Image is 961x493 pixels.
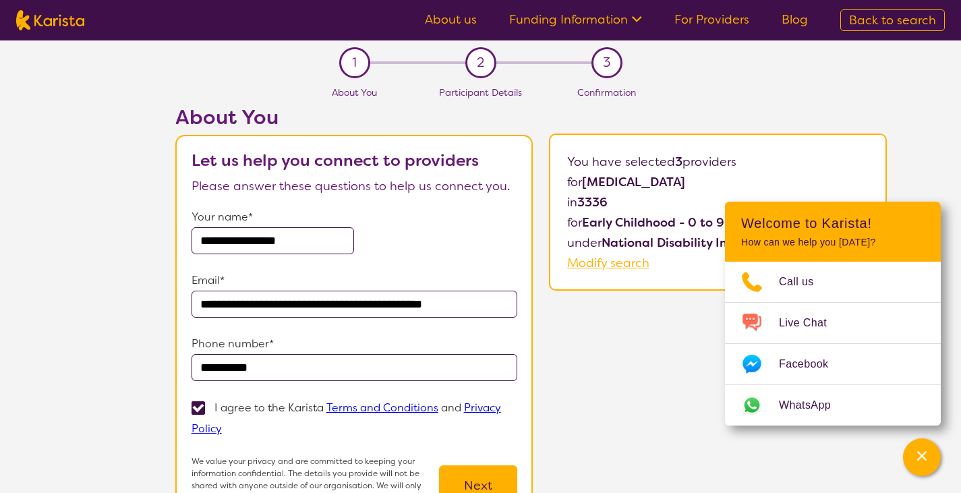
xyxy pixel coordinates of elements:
p: in [567,192,869,212]
a: Funding Information [509,11,642,28]
a: Privacy Policy [192,401,501,436]
ul: Choose channel [725,262,941,426]
a: Terms and Conditions [326,401,438,415]
p: Your name* [192,207,518,227]
p: You have selected providers [567,152,869,172]
b: 3336 [577,194,608,210]
p: Please answer these questions to help us connect you. [192,176,518,196]
span: About You [332,86,377,98]
p: for [567,172,869,192]
p: Email* [192,270,518,291]
button: Channel Menu [903,438,941,476]
h2: Welcome to Karista! [741,215,925,231]
span: Live Chat [779,313,843,333]
span: Participant Details [439,86,522,98]
b: [MEDICAL_DATA] [582,174,685,190]
b: National Disability Insurance Scheme (NDIS) [602,235,866,251]
a: For Providers [674,11,749,28]
div: Channel Menu [725,202,941,426]
b: Early Childhood - 0 to 9 [582,214,724,231]
span: Confirmation [577,86,636,98]
a: Blog [782,11,808,28]
b: 3 [675,154,682,170]
p: for [567,212,869,233]
a: About us [425,11,477,28]
a: Back to search [840,9,945,31]
a: Modify search [567,255,649,271]
span: 2 [477,53,484,73]
span: 3 [603,53,610,73]
p: Phone number* [192,334,518,354]
p: I agree to the Karista and [192,401,501,436]
span: 1 [352,53,357,73]
h2: About You [175,105,533,129]
p: How can we help you [DATE]? [741,237,925,248]
span: Call us [779,272,830,292]
img: Karista logo [16,10,84,30]
a: Web link opens in a new tab. [725,385,941,426]
span: WhatsApp [779,395,847,415]
b: Let us help you connect to providers [192,150,479,171]
span: Facebook [779,354,844,374]
span: Back to search [849,12,936,28]
p: under . [567,233,869,253]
